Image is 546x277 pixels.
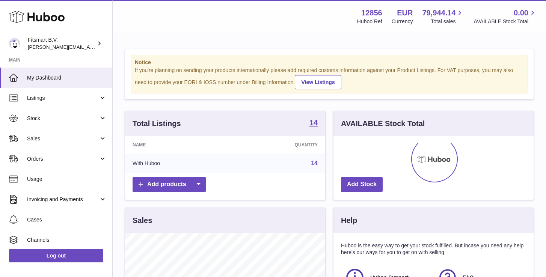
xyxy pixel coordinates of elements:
a: 14 [309,119,318,128]
span: 0.00 [514,8,528,18]
a: 0.00 AVAILABLE Stock Total [474,8,537,25]
span: Channels [27,236,107,244]
span: AVAILABLE Stock Total [474,18,537,25]
span: Sales [27,135,99,142]
div: Fitsmart B.V. [28,36,95,51]
h3: AVAILABLE Stock Total [341,119,425,129]
h3: Sales [133,215,152,226]
a: 79,944.14 Total sales [422,8,464,25]
span: 79,944.14 [422,8,456,18]
th: Quantity [231,136,325,154]
h3: Total Listings [133,119,181,129]
span: [PERSON_NAME][EMAIL_ADDRESS][DOMAIN_NAME] [28,44,151,50]
span: Listings [27,95,99,102]
a: Log out [9,249,103,262]
span: Total sales [431,18,464,25]
div: If you're planning on sending your products internationally please add required customs informati... [135,67,524,89]
td: With Huboo [125,154,231,173]
img: jonathan@leaderoo.com [9,38,20,49]
strong: 12856 [361,8,382,18]
span: Orders [27,155,99,163]
span: Cases [27,216,107,223]
span: My Dashboard [27,74,107,81]
div: Huboo Ref [357,18,382,25]
span: Usage [27,176,107,183]
strong: Notice [135,59,524,66]
a: View Listings [295,75,341,89]
a: 14 [311,160,318,166]
strong: EUR [397,8,413,18]
th: Name [125,136,231,154]
span: Stock [27,115,99,122]
a: Add products [133,177,206,192]
a: Add Stock [341,177,383,192]
div: Currency [392,18,413,25]
strong: 14 [309,119,318,126]
span: Invoicing and Payments [27,196,99,203]
h3: Help [341,215,357,226]
p: Huboo is the easy way to get your stock fulfilled. But incase you need any help here's our ways f... [341,242,526,256]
